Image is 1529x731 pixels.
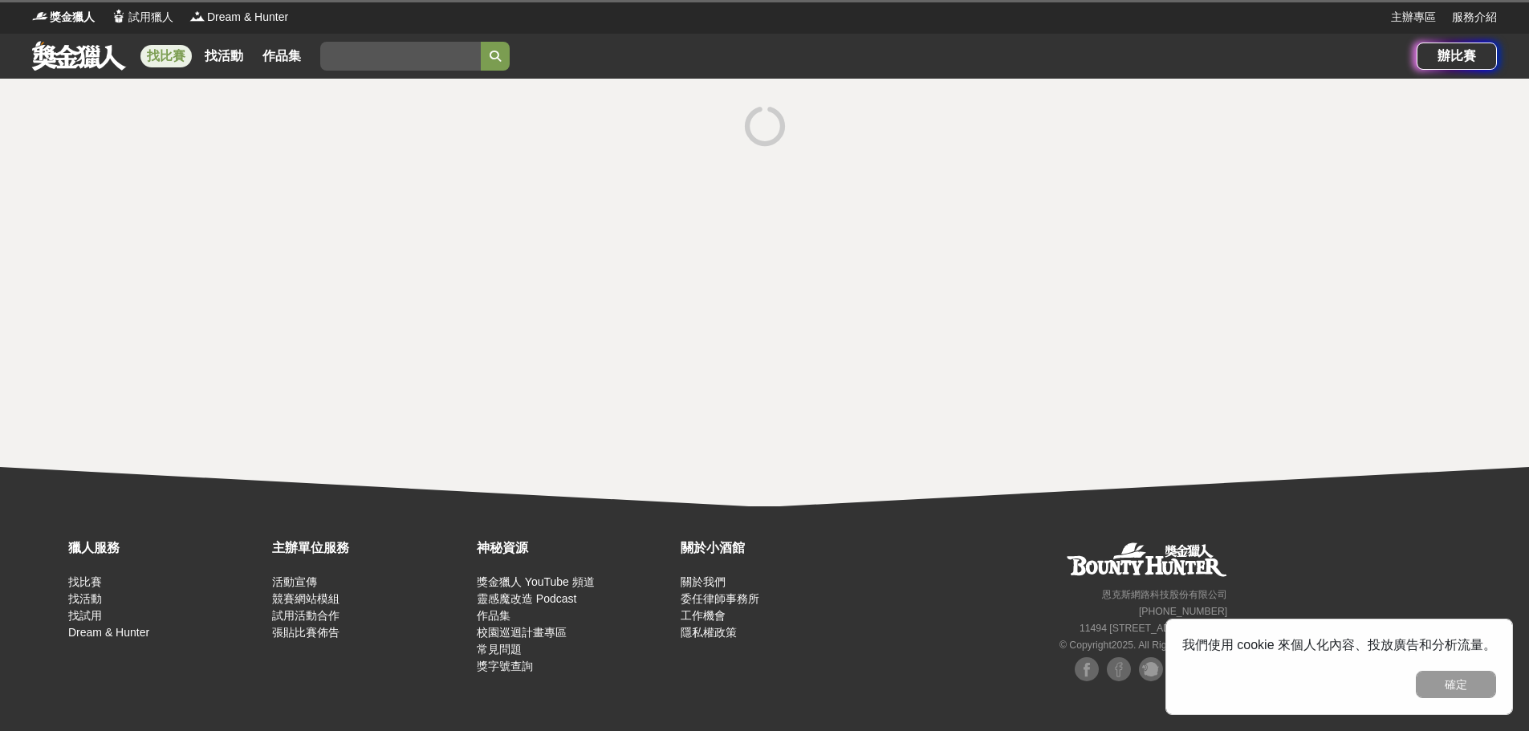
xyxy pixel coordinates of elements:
[68,609,102,622] a: 找試用
[50,9,95,26] span: 獎金獵人
[477,660,533,672] a: 獎字號查詢
[477,592,576,605] a: 靈感魔改造 Podcast
[1075,657,1099,681] img: Facebook
[681,626,737,639] a: 隱私權政策
[32,8,48,24] img: Logo
[189,8,205,24] img: Logo
[272,538,468,558] div: 主辦單位服務
[681,538,876,558] div: 關於小酒館
[681,592,759,605] a: 委任律師事務所
[256,45,307,67] a: 作品集
[1107,657,1131,681] img: Facebook
[1417,43,1497,70] a: 辦比賽
[198,45,250,67] a: 找活動
[111,8,127,24] img: Logo
[128,9,173,26] span: 試用獵人
[1139,606,1227,617] small: [PHONE_NUMBER]
[68,592,102,605] a: 找活動
[1416,671,1496,698] button: 確定
[272,609,340,622] a: 試用活動合作
[1391,9,1436,26] a: 主辦專區
[477,538,673,558] div: 神秘資源
[207,9,288,26] span: Dream & Hunter
[477,609,510,622] a: 作品集
[272,626,340,639] a: 張貼比賽佈告
[111,9,173,26] a: Logo試用獵人
[68,575,102,588] a: 找比賽
[32,9,95,26] a: Logo獎金獵人
[1452,9,1497,26] a: 服務介紹
[189,9,288,26] a: LogoDream & Hunter
[272,592,340,605] a: 競賽網站模組
[1080,623,1227,634] small: 11494 [STREET_ADDRESS] 3 樓
[681,609,726,622] a: 工作機會
[477,626,567,639] a: 校園巡迴計畫專區
[1182,638,1496,652] span: 我們使用 cookie 來個人化內容、投放廣告和分析流量。
[477,643,522,656] a: 常見問題
[477,575,595,588] a: 獎金獵人 YouTube 頻道
[272,575,317,588] a: 活動宣傳
[68,538,264,558] div: 獵人服務
[1102,589,1227,600] small: 恩克斯網路科技股份有限公司
[68,626,149,639] a: Dream & Hunter
[1059,640,1227,651] small: © Copyright 2025 . All Rights Reserved.
[140,45,192,67] a: 找比賽
[681,575,726,588] a: 關於我們
[1139,657,1163,681] img: Plurk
